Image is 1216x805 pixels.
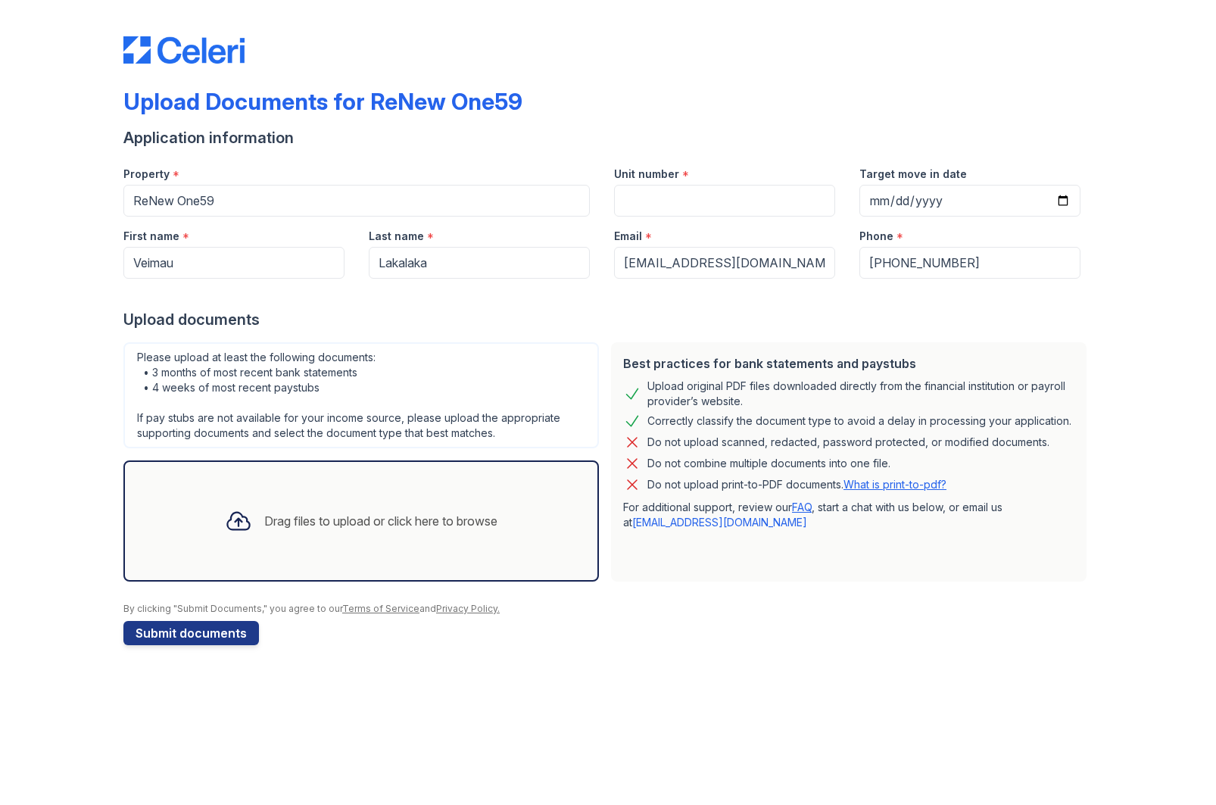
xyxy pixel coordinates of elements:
[123,342,599,448] div: Please upload at least the following documents: • 3 months of most recent bank statements • 4 wee...
[647,477,946,492] p: Do not upload print-to-PDF documents.
[614,167,679,182] label: Unit number
[369,229,424,244] label: Last name
[647,433,1049,451] div: Do not upload scanned, redacted, password protected, or modified documents.
[623,354,1074,373] div: Best practices for bank statements and paystubs
[123,621,259,645] button: Submit documents
[264,512,497,530] div: Drag files to upload or click here to browse
[647,379,1074,409] div: Upload original PDF files downloaded directly from the financial institution or payroll provider’...
[843,478,946,491] a: What is print-to-pdf?
[859,229,893,244] label: Phone
[123,167,170,182] label: Property
[632,516,807,529] a: [EMAIL_ADDRESS][DOMAIN_NAME]
[647,412,1071,430] div: Correctly classify the document type to avoid a delay in processing your application.
[123,36,245,64] img: CE_Logo_Blue-a8612792a0a2168367f1c8372b55b34899dd931a85d93a1a3d3e32e68fde9ad4.png
[647,454,890,473] div: Do not combine multiple documents into one file.
[123,229,179,244] label: First name
[342,603,419,614] a: Terms of Service
[792,501,812,513] a: FAQ
[436,603,500,614] a: Privacy Policy.
[123,603,1093,615] div: By clicking "Submit Documents," you agree to our and
[123,309,1093,330] div: Upload documents
[614,229,642,244] label: Email
[623,500,1074,530] p: For additional support, review our , start a chat with us below, or email us at
[123,88,522,115] div: Upload Documents for ReNew One59
[859,167,967,182] label: Target move in date
[123,127,1093,148] div: Application information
